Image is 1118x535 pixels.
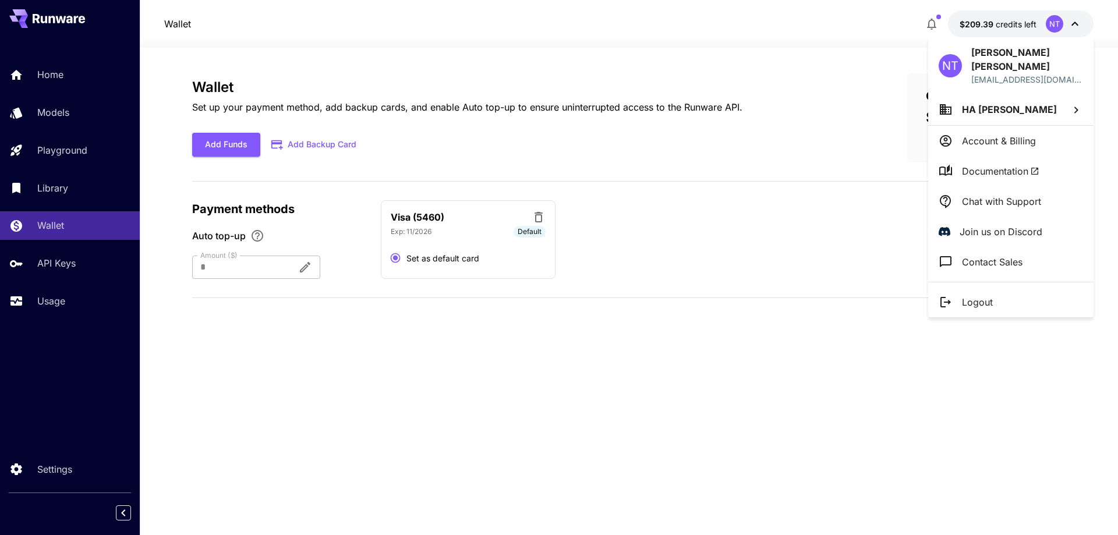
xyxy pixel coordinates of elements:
[962,255,1023,269] p: Contact Sales
[971,73,1083,86] div: tn24041964@gmail.com
[962,164,1039,178] span: Documentation
[971,45,1083,73] p: [PERSON_NAME] [PERSON_NAME]
[962,104,1057,115] span: HA [PERSON_NAME]
[939,54,962,77] div: NT
[962,194,1041,208] p: Chat with Support
[960,225,1042,239] p: Join us on Discord
[928,94,1094,125] button: HA [PERSON_NAME]
[962,134,1036,148] p: Account & Billing
[971,73,1083,86] p: [EMAIL_ADDRESS][DOMAIN_NAME]
[962,295,993,309] p: Logout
